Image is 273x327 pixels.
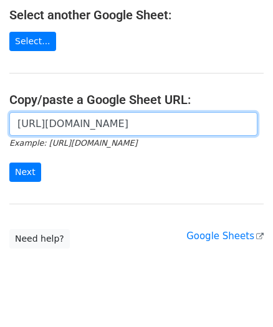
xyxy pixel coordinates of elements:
[9,163,41,182] input: Next
[9,32,56,51] a: Select...
[9,229,70,249] a: Need help?
[186,230,264,242] a: Google Sheets
[9,7,264,22] h4: Select another Google Sheet:
[9,138,137,148] small: Example: [URL][DOMAIN_NAME]
[9,112,257,136] input: Paste your Google Sheet URL here
[9,92,264,107] h4: Copy/paste a Google Sheet URL:
[211,267,273,327] iframe: Chat Widget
